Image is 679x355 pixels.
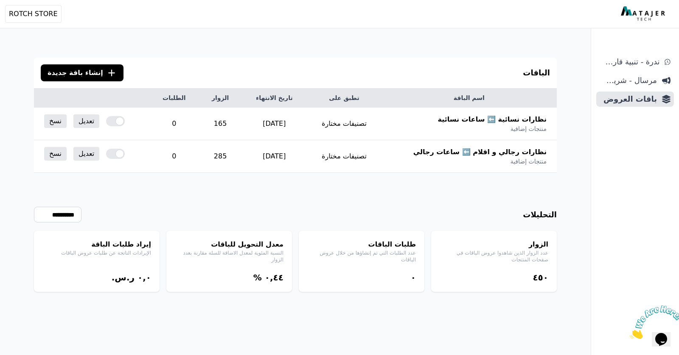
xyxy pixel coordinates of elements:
[307,250,416,263] p: عدد الطلبات التي تم إنشاؤها من خلال عروض الباقات
[149,140,199,173] td: 0
[438,114,547,125] span: نظارات نسائية ⬅️ ساعات نسائية
[242,89,307,108] th: تاريخ الانتهاء
[42,239,151,250] h4: إيراد طلبات الباقة
[265,272,283,283] bdi: ۰,٤٤
[307,89,382,108] th: تطبق على
[44,114,67,128] a: نسخ
[73,114,99,128] a: تعديل
[175,239,283,250] h4: معدل التحويل للباقات
[242,140,307,173] td: [DATE]
[42,250,151,256] p: الإيرادات الناتجة عن طلبات عروض الباقات
[440,239,548,250] h4: الزوار
[600,56,659,68] span: ندرة - تنبية قارب علي النفاذ
[112,272,135,283] span: ر.س.
[600,75,657,86] span: مرسال - شريط دعاية
[3,3,56,37] img: الدردشة الملفتة للإنتباه
[44,147,67,161] a: نسخ
[199,140,242,173] td: 285
[253,272,262,283] span: %
[511,157,547,166] span: منتجات إضافية
[307,140,382,173] td: تصنيفات مختارة
[199,89,242,108] th: الزوار
[149,89,199,108] th: الطلبات
[440,272,548,283] div: ٤٥۰
[307,272,416,283] div: ۰
[600,93,657,105] span: باقات العروض
[175,250,283,263] p: النسبة المئوية لمعدل الاضافة للسلة مقارنة بعدد الزوار
[242,108,307,140] td: [DATE]
[9,9,58,19] span: ROTCH STORE
[511,125,547,133] span: منتجات إضافية
[48,68,103,78] span: إنشاء باقة جديدة
[8,11,27,25] button: $i18n('chat', 'chat_widget')
[149,108,199,140] td: 0
[626,302,679,342] iframe: chat widget
[621,6,667,22] img: MatajerTech Logo
[137,272,151,283] bdi: ۰,۰
[523,209,557,221] h3: التحليلات
[307,108,382,140] td: تصنيفات مختارة
[523,67,550,79] h3: الباقات
[199,108,242,140] td: 165
[41,64,123,81] button: إنشاء باقة جديدة
[413,147,547,157] span: نظارات رجالي و اقلام ⬅️ ساعات رجالي
[307,239,416,250] h4: طلبات الباقات
[382,89,557,108] th: اسم الباقة
[440,250,548,263] p: عدد الزوار الذين شاهدوا عروض الباقات في صفحات المنتجات
[5,5,62,23] button: ROTCH STORE
[73,147,99,161] a: تعديل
